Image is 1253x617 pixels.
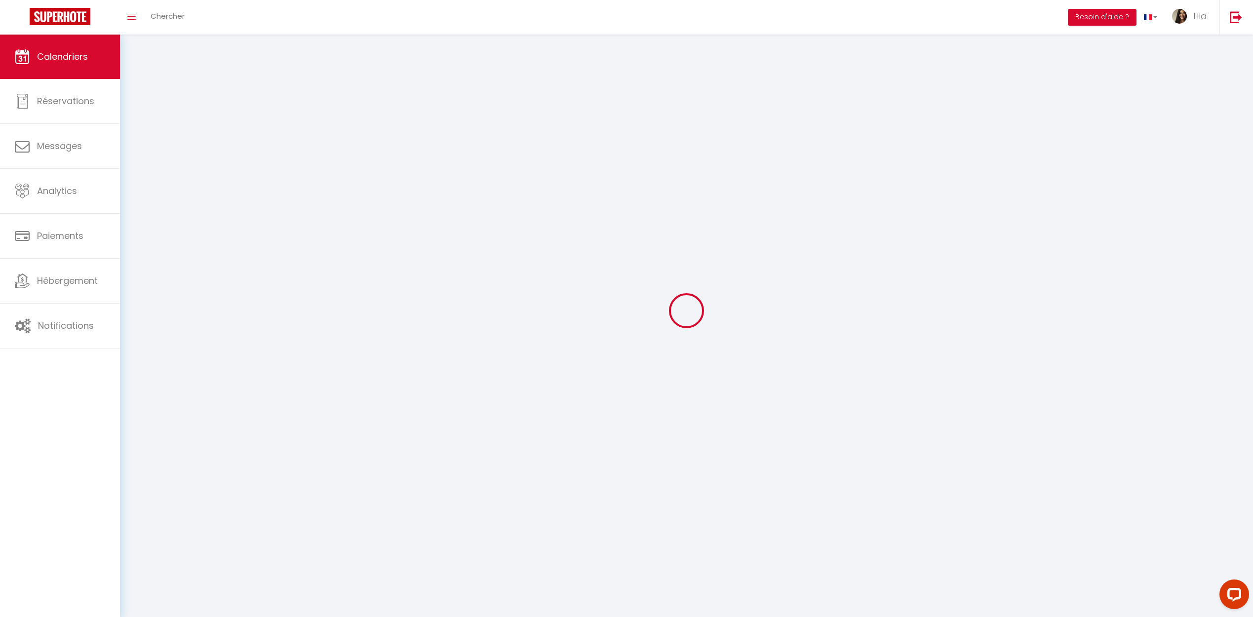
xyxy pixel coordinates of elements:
span: Notifications [38,319,94,332]
img: Super Booking [30,8,90,25]
span: Calendriers [37,50,88,63]
span: Lila [1193,10,1207,22]
span: Réservations [37,95,94,107]
button: Besoin d'aide ? [1068,9,1136,26]
img: ... [1172,9,1187,24]
img: logout [1230,11,1242,23]
span: Chercher [151,11,185,21]
span: Hébergement [37,274,98,287]
span: Paiements [37,230,83,242]
iframe: LiveChat chat widget [1212,576,1253,617]
span: Analytics [37,185,77,197]
span: Messages [37,140,82,152]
